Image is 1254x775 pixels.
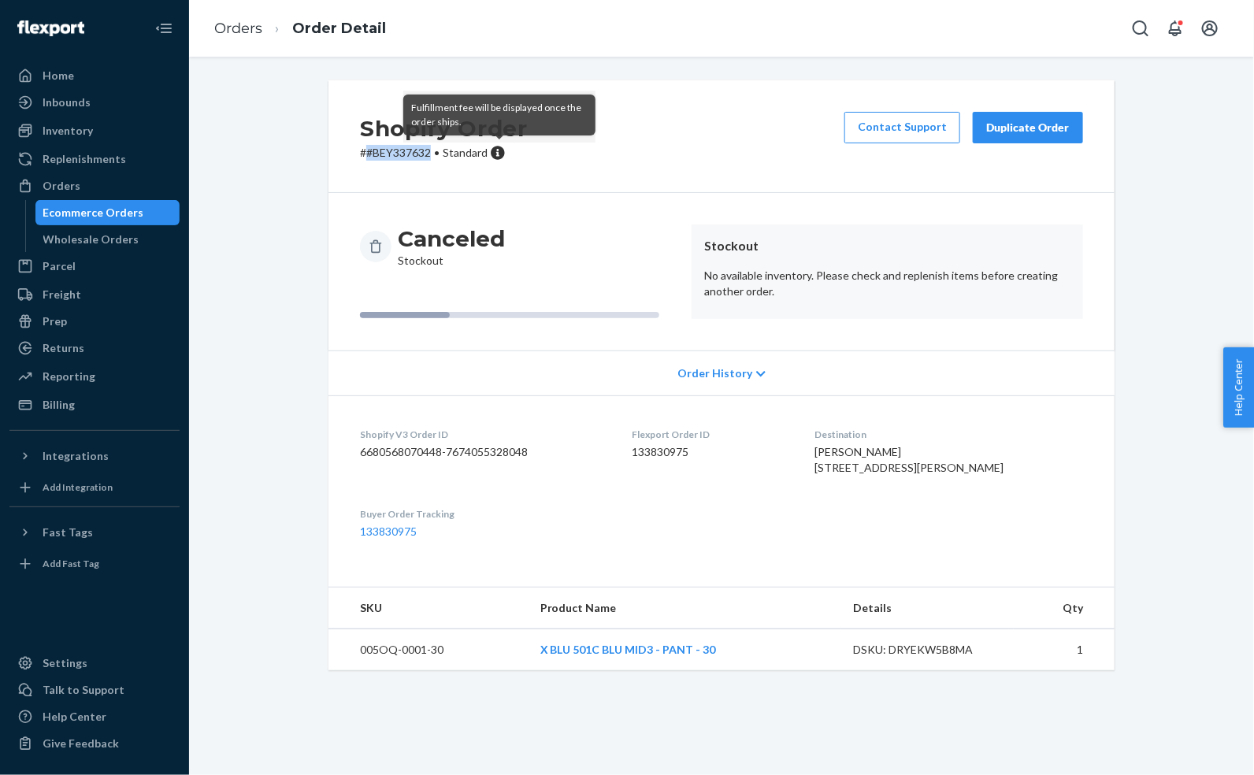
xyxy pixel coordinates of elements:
div: Ecommerce Orders [43,205,144,221]
th: SKU [328,588,528,629]
a: Settings [9,651,180,676]
div: Settings [43,655,87,671]
p: No available inventory. Please check and replenish items before creating another order. [704,268,1070,299]
div: Fulfillment fee will be displayed once the order ships. [411,101,588,129]
button: Close Navigation [148,13,180,44]
div: Integrations [43,448,109,464]
span: Standard [443,146,488,159]
a: Add Integration [9,475,180,500]
dt: Buyer Order Tracking [360,507,607,521]
a: Billing [9,392,180,417]
button: Help Center [1223,347,1254,428]
a: Add Fast Tag [9,551,180,577]
div: Fast Tags [43,525,93,540]
a: Inventory [9,118,180,143]
a: Prep [9,309,180,334]
div: Duplicate Order [986,120,1070,135]
div: Orders [43,178,80,194]
div: Reporting [43,369,95,384]
a: Parcel [9,254,180,279]
div: Home [43,68,74,83]
dd: 133830975 [633,444,790,460]
a: Contact Support [844,112,960,143]
div: Wholesale Orders [43,232,139,247]
div: Give Feedback [43,736,119,751]
a: Freight [9,282,180,307]
div: Stockout [398,224,505,269]
button: Open notifications [1159,13,1191,44]
button: Give Feedback [9,731,180,756]
button: Duplicate Order [973,112,1083,143]
div: Inbounds [43,95,91,110]
a: Inbounds [9,90,180,115]
a: Returns [9,336,180,361]
h2: Shopify Order [360,112,528,145]
button: Integrations [9,443,180,469]
div: Add Fast Tag [43,557,99,570]
a: Talk to Support [9,677,180,703]
div: DSKU: DRYEKW5B8MA [854,642,1002,658]
td: 1 [1014,629,1115,671]
ol: breadcrumbs [202,6,399,52]
td: 005OQ-0001-30 [328,629,528,671]
th: Details [841,588,1015,629]
div: Parcel [43,258,76,274]
p: # #BEY337632 [360,145,528,161]
dt: Shopify V3 Order ID [360,428,607,441]
a: Orders [214,20,262,37]
div: Replenishments [43,151,126,167]
dd: 6680568070448-7674055328048 [360,444,607,460]
span: Order History [677,365,752,381]
div: Inventory [43,123,93,139]
a: Ecommerce Orders [35,200,180,225]
span: [PERSON_NAME] [STREET_ADDRESS][PERSON_NAME] [814,445,1004,474]
th: Qty [1014,588,1115,629]
dt: Destination [814,428,1083,441]
a: Order Detail [292,20,386,37]
span: • [434,146,440,159]
div: Freight [43,287,81,302]
div: Talk to Support [43,682,124,698]
dt: Flexport Order ID [633,428,790,441]
button: Fast Tags [9,520,180,545]
a: Reporting [9,364,180,389]
th: Product Name [528,588,841,629]
a: Orders [9,173,180,198]
a: Wholesale Orders [35,227,180,252]
div: Billing [43,397,75,413]
button: Open account menu [1194,13,1226,44]
a: Help Center [9,704,180,729]
div: Help Center [43,709,106,725]
h3: Canceled [398,224,505,253]
div: Prep [43,313,67,329]
img: Flexport logo [17,20,84,36]
a: X BLU 501C BLU MID3 - PANT - 30 [540,643,716,656]
div: Returns [43,340,84,356]
div: Add Integration [43,480,113,494]
a: 133830975 [360,525,417,538]
button: Open Search Box [1125,13,1156,44]
header: Stockout [704,237,1070,255]
a: Home [9,63,180,88]
a: Replenishments [9,146,180,172]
